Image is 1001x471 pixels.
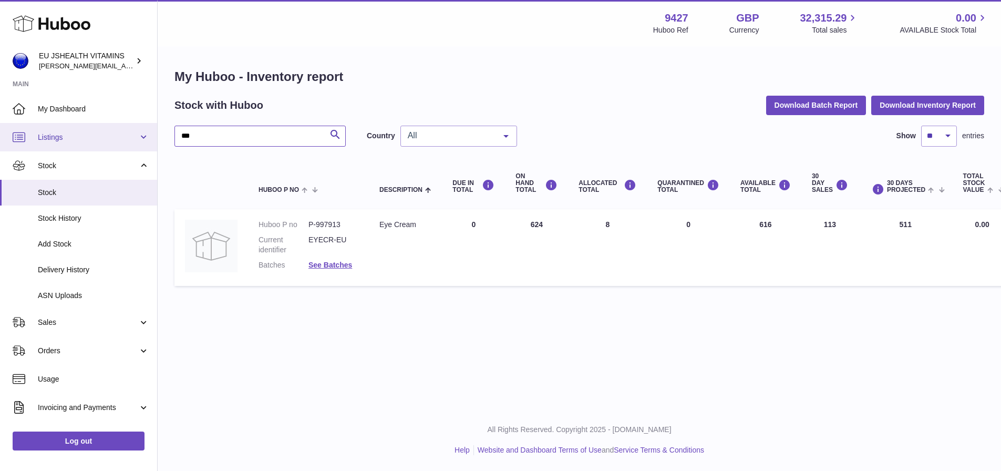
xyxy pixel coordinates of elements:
[39,51,133,71] div: EU JSHEALTH VITAMINS
[812,25,859,35] span: Total sales
[800,11,859,35] a: 32,315.29 Total sales
[740,179,791,193] div: AVAILABLE Total
[729,25,759,35] div: Currency
[259,220,308,230] dt: Huboo P no
[174,98,263,112] h2: Stock with Huboo
[39,62,211,70] span: [PERSON_NAME][EMAIL_ADDRESS][DOMAIN_NAME]
[657,179,719,193] div: QUARANTINED Total
[308,261,352,269] a: See Batches
[308,235,358,255] dd: EYECR-EU
[38,291,149,301] span: ASN Uploads
[515,173,558,194] div: ON HAND Total
[963,173,985,194] span: Total stock value
[568,209,647,286] td: 8
[871,96,984,115] button: Download Inventory Report
[379,220,431,230] div: Eye Cream
[452,179,494,193] div: DUE IN TOTAL
[38,161,138,171] span: Stock
[442,209,505,286] td: 0
[38,104,149,114] span: My Dashboard
[962,131,984,141] span: entries
[800,11,847,25] span: 32,315.29
[686,220,690,229] span: 0
[38,318,138,327] span: Sales
[730,209,801,286] td: 616
[896,131,916,141] label: Show
[38,265,149,275] span: Delivery History
[887,180,925,193] span: 30 DAYS PROJECTED
[38,188,149,198] span: Stock
[900,11,988,35] a: 0.00 AVAILABLE Stock Total
[579,179,636,193] div: ALLOCATED Total
[801,209,859,286] td: 113
[812,173,848,194] div: 30 DAY SALES
[614,446,704,454] a: Service Terms & Conditions
[259,187,299,193] span: Huboo P no
[13,432,145,450] a: Log out
[38,346,138,356] span: Orders
[736,11,759,25] strong: GBP
[975,220,989,229] span: 0.00
[665,11,688,25] strong: 9427
[174,68,984,85] h1: My Huboo - Inventory report
[308,220,358,230] dd: P-997913
[900,25,988,35] span: AVAILABLE Stock Total
[478,446,602,454] a: Website and Dashboard Terms of Use
[185,220,238,272] img: product image
[259,260,308,270] dt: Batches
[367,131,395,141] label: Country
[166,425,993,435] p: All Rights Reserved. Copyright 2025 - [DOMAIN_NAME]
[38,374,149,384] span: Usage
[38,213,149,223] span: Stock History
[653,25,688,35] div: Huboo Ref
[38,132,138,142] span: Listings
[405,130,496,141] span: All
[505,209,568,286] td: 624
[13,53,28,69] img: laura@jessicasepel.com
[259,235,308,255] dt: Current identifier
[956,11,976,25] span: 0.00
[38,403,138,413] span: Invoicing and Payments
[379,187,422,193] span: Description
[38,239,149,249] span: Add Stock
[859,209,953,286] td: 511
[455,446,470,454] a: Help
[474,445,704,455] li: and
[766,96,866,115] button: Download Batch Report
